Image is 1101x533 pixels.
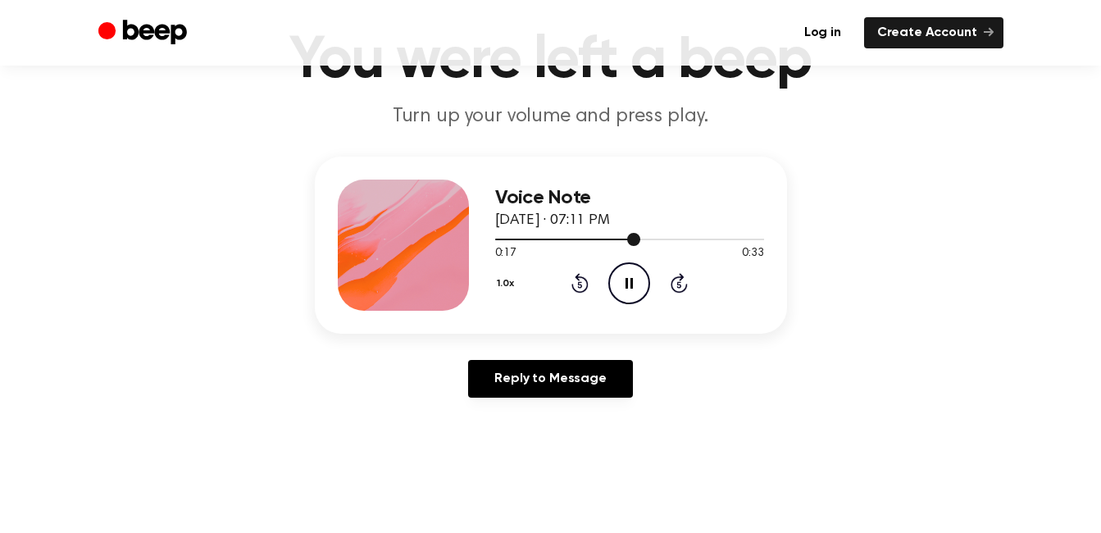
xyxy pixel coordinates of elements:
[495,187,764,209] h3: Voice Note
[864,17,1003,48] a: Create Account
[468,360,632,398] a: Reply to Message
[742,245,763,262] span: 0:33
[98,17,191,49] a: Beep
[495,213,610,228] span: [DATE] · 07:11 PM
[495,245,516,262] span: 0:17
[495,270,521,298] button: 1.0x
[236,103,866,130] p: Turn up your volume and press play.
[791,17,854,48] a: Log in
